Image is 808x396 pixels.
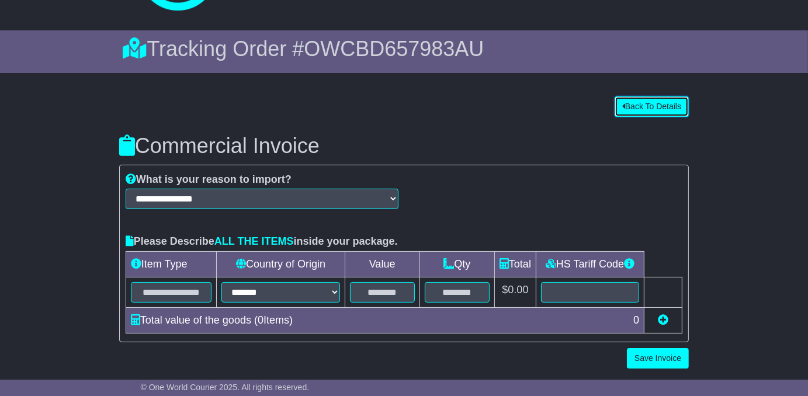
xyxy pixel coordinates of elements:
span: ALL THE ITEMS [214,235,294,247]
button: Back To Details [615,96,689,117]
a: Add new item [658,314,668,326]
label: Please Describe inside your package. [126,235,398,248]
span: © One World Courier 2025. All rights reserved. [141,383,310,392]
td: $ [494,277,536,307]
span: OWCBD657983AU [304,37,484,61]
div: Tracking Order # [123,36,685,61]
td: Item Type [126,251,216,277]
td: Qty [419,251,494,277]
span: 0 [258,314,263,326]
div: Total value of the goods ( Items) [125,312,627,328]
span: 0.00 [508,284,528,296]
label: What is your reason to import? [126,173,292,186]
h3: Commercial Invoice [119,134,689,158]
td: Country of Origin [217,251,345,277]
td: Value [345,251,419,277]
span: 0 [633,314,639,326]
td: Total [494,251,536,277]
td: HS Tariff Code [536,251,644,277]
button: Save Invoice [627,348,689,369]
